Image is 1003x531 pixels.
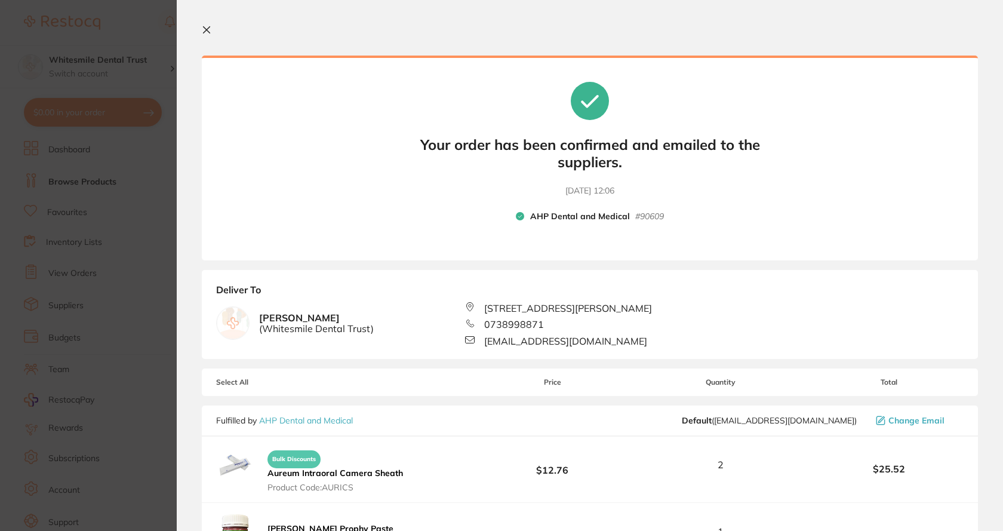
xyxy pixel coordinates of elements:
[478,454,627,476] b: $12.76
[478,378,627,386] span: Price
[264,445,407,493] button: Bulk Discounts Aureum Intraoral Camera Sheath Product Code:AURICS
[530,211,630,222] b: AHP Dental and Medical
[216,446,254,484] img: NW5jdXFvMg
[635,211,664,222] small: # 90609
[627,378,814,386] span: Quantity
[267,468,403,478] b: Aureum Intraoral Camera Sheath
[682,415,712,426] b: Default
[888,416,944,425] span: Change Email
[216,284,964,302] b: Deliver To
[216,378,336,386] span: Select All
[718,459,724,470] span: 2
[217,307,249,339] img: empty.jpg
[814,378,964,386] span: Total
[484,319,544,330] span: 0738998871
[814,464,964,474] b: $25.52
[267,450,321,468] span: Bulk Discounts
[259,312,374,334] b: [PERSON_NAME]
[411,136,769,171] b: Your order has been confirmed and emailed to the suppliers.
[259,415,353,426] a: AHP Dental and Medical
[267,483,403,492] span: Product Code: AURICS
[259,323,374,334] span: ( Whitesmile Dental Trust )
[216,416,353,425] p: Fulfilled by
[872,415,964,426] button: Change Email
[682,416,857,425] span: orders@ahpdentalmedical.com.au
[484,303,652,314] span: [STREET_ADDRESS][PERSON_NAME]
[484,336,647,346] span: [EMAIL_ADDRESS][DOMAIN_NAME]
